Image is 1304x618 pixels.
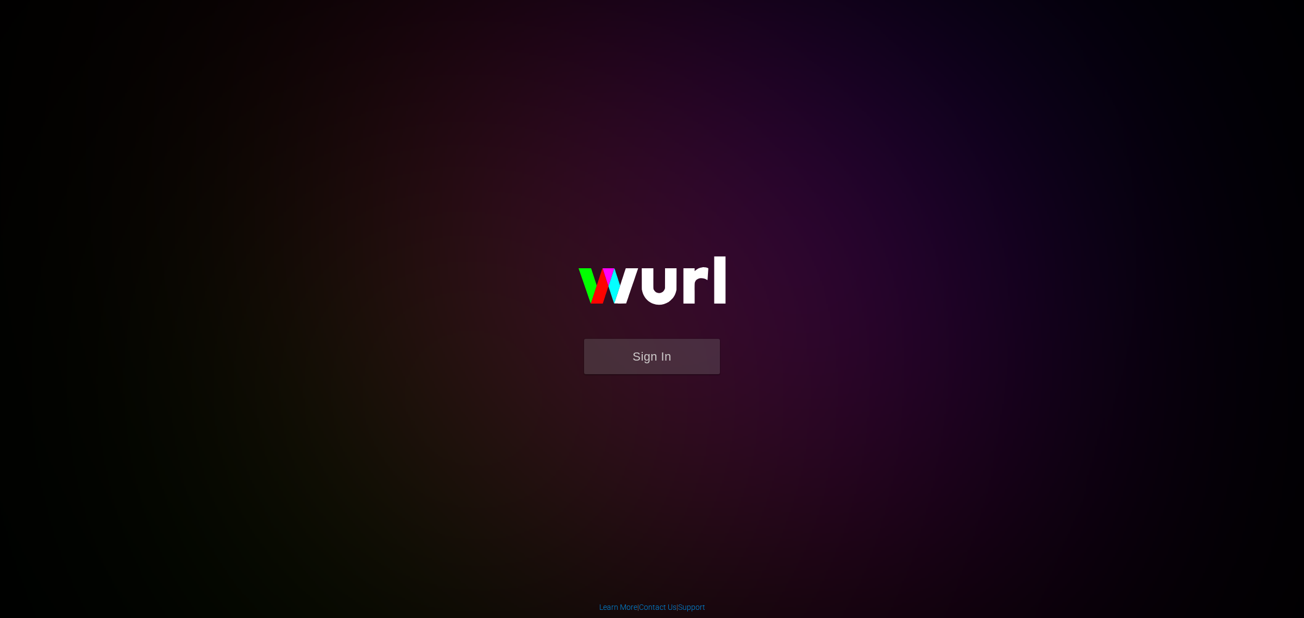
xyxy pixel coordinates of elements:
[599,603,637,611] a: Learn More
[639,603,676,611] a: Contact Us
[543,233,761,338] img: wurl-logo-on-black-223613ac3d8ba8fe6dc639794a292ebdb59501304c7dfd60c99c58986ef67473.svg
[599,602,705,613] div: | |
[584,339,720,374] button: Sign In
[678,603,705,611] a: Support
